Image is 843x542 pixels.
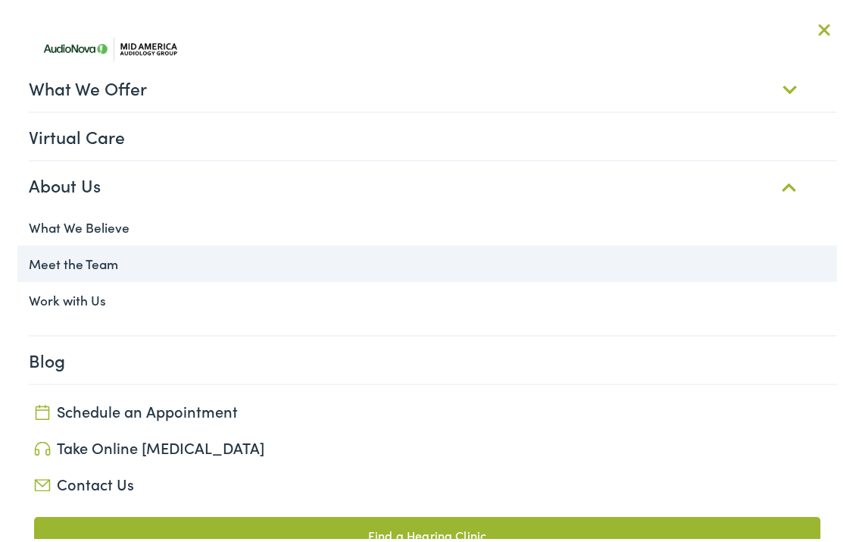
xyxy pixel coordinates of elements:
a: Schedule an Appointment [34,396,821,418]
img: utility icon [34,475,51,487]
img: utility icon [34,437,51,452]
a: Work with Us [17,278,838,315]
img: utility icon [34,526,51,541]
a: Take Online [MEDICAL_DATA] [34,433,821,454]
a: What We Offer [29,61,838,108]
a: Virtual Care [29,109,838,156]
img: utility icon [34,401,51,416]
a: Meet the Team [17,242,838,278]
a: Contact Us [34,469,821,490]
a: About Us [29,158,838,205]
a: What We Believe [17,205,838,242]
a: Blog [29,333,838,380]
